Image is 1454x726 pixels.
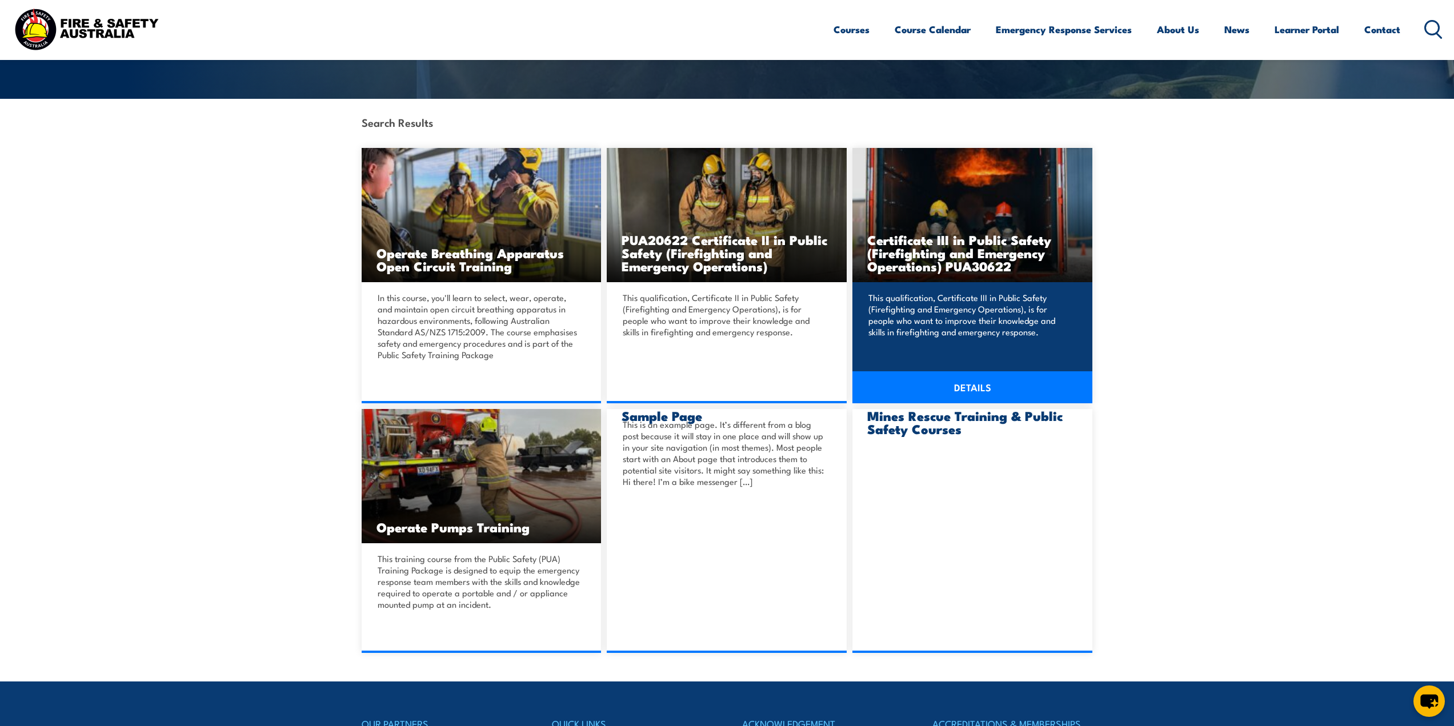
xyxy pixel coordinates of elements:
a: PUA20622 Certificate II in Public Safety (Firefighting and Emergency Operations) [607,148,847,282]
p: This qualification, Certificate III in Public Safety (Firefighting and Emergency Operations), is ... [868,292,1073,338]
p: This training course from the Public Safety (PUA) Training Package is designed to equip the emerg... [378,553,582,610]
a: Operate Pumps Training [362,409,602,543]
h3: Mines Rescue Training & Public Safety Courses [867,409,1078,435]
a: Certificate III in Public Safety (Firefighting and Emergency Operations) PUA30622 [852,148,1092,282]
h3: Operate Breathing Apparatus Open Circuit Training [376,246,587,272]
strong: Search Results [362,114,433,130]
h3: Operate Pumps Training [376,520,587,534]
h3: Sample Page [622,409,832,422]
img: Open Circuit Breathing Apparatus Training [362,148,602,282]
a: Operate Breathing Apparatus Open Circuit Training [362,148,602,282]
a: Contact [1364,14,1400,45]
a: Learner Portal [1275,14,1339,45]
a: DETAILS [852,371,1092,403]
p: In this course, you'll learn to select, wear, operate, and maintain open circuit breathing appara... [378,292,582,360]
a: Course Calendar [895,14,971,45]
a: News [1224,14,1249,45]
h3: Certificate III in Public Safety (Firefighting and Emergency Operations) PUA30622 [867,233,1078,272]
img: Operate Pumps TRAINING [362,409,602,543]
h3: PUA20622 Certificate II in Public Safety (Firefighting and Emergency Operations) [622,233,832,272]
p: This is an example page. It’s different from a blog post because it will stay in one place and wi... [623,419,827,487]
p: This qualification, Certificate II in Public Safety (Firefighting and Emergency Operations), is f... [623,292,827,338]
a: Emergency Response Services [996,14,1132,45]
img: Open Circuit Breathing Apparatus Training [607,148,847,282]
img: Mines Rescue & Public Safety COURSES [852,148,1092,282]
a: About Us [1157,14,1199,45]
button: chat-button [1413,685,1445,717]
a: Courses [834,14,870,45]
